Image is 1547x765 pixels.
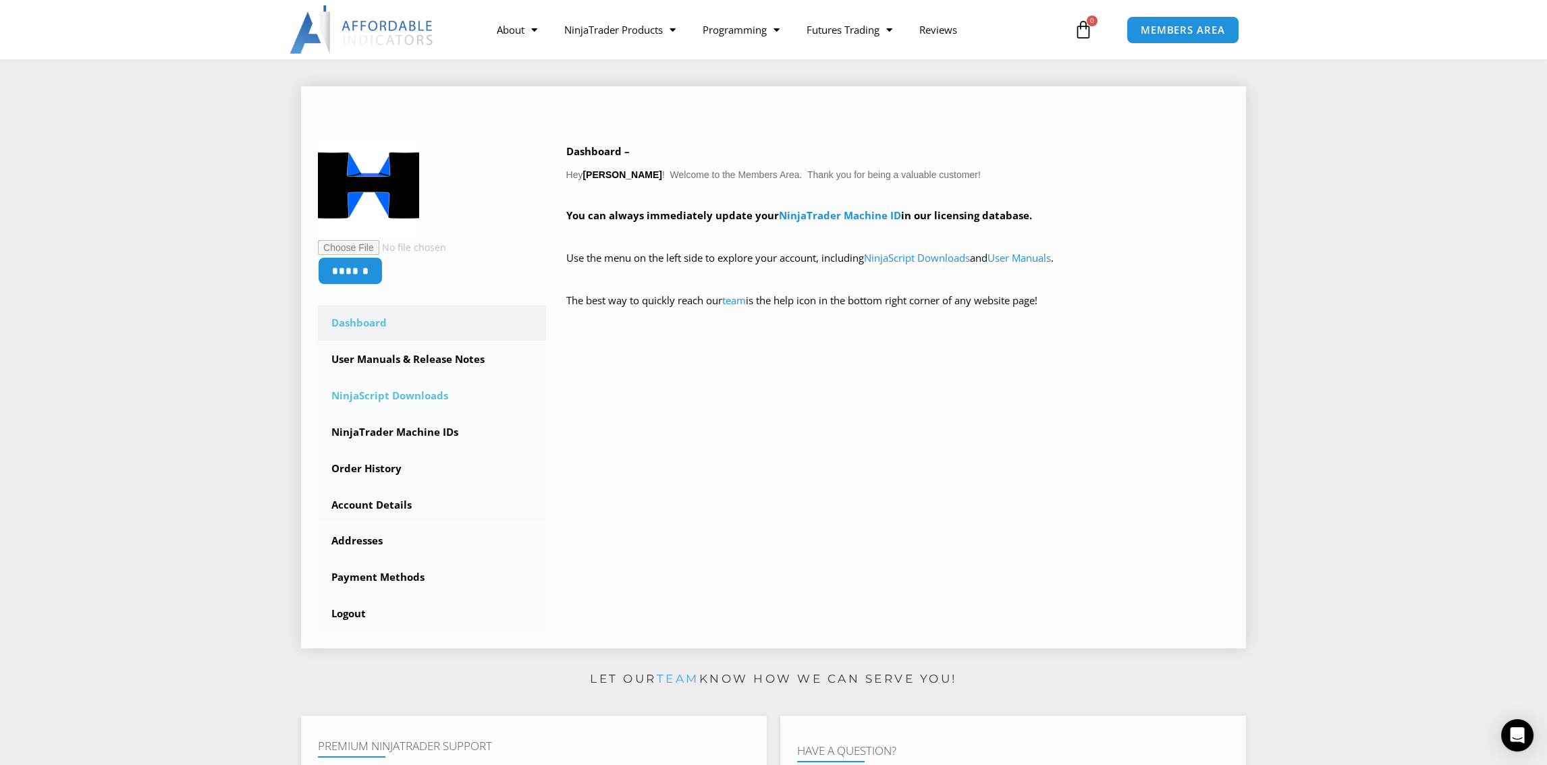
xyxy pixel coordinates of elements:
[689,14,793,45] a: Programming
[779,208,901,222] a: NinjaTrader Machine ID
[318,560,546,595] a: Payment Methods
[1054,10,1113,49] a: 0
[318,306,546,341] a: Dashboard
[657,672,699,685] a: team
[566,208,1032,222] strong: You can always immediately update your in our licensing database.
[551,14,689,45] a: NinjaTrader Products
[1141,25,1225,35] span: MEMBERS AREA
[722,293,746,307] a: team
[582,169,661,180] strong: [PERSON_NAME]
[318,596,546,631] a: Logout
[1501,719,1534,752] div: Open Intercom Messenger
[318,451,546,486] a: Order History
[566,291,1230,329] p: The best way to quickly reach our is the help icon in the bottom right corner of any website page!
[793,14,906,45] a: Futures Trading
[566,142,1230,329] div: Hey ! Welcome to the Members Area. Thank you for being a valuable customer!
[318,137,419,238] img: 56cab7123a629333b14b46e0092ab1d15c9b357b0c1ce922410cc60068d0ba6a
[566,249,1230,287] p: Use the menu on the left side to explore your account, including and .
[1087,16,1097,26] span: 0
[318,415,546,450] a: NinjaTrader Machine IDs
[483,14,1070,45] nav: Menu
[318,378,546,414] a: NinjaScript Downloads
[318,739,750,753] h4: Premium NinjaTrader Support
[566,144,630,158] b: Dashboard –
[318,306,546,631] nav: Account pages
[906,14,971,45] a: Reviews
[1127,16,1239,44] a: MEMBERS AREA
[864,251,970,264] a: NinjaScript Downloads
[318,523,546,559] a: Addresses
[797,744,1229,758] h4: Have A Question?
[318,488,546,523] a: Account Details
[987,251,1051,264] a: User Manuals
[318,342,546,377] a: User Manuals & Release Notes
[483,14,551,45] a: About
[301,669,1246,690] p: Let our know how we can serve you!
[290,5,435,54] img: LogoAI | Affordable Indicators – NinjaTrader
